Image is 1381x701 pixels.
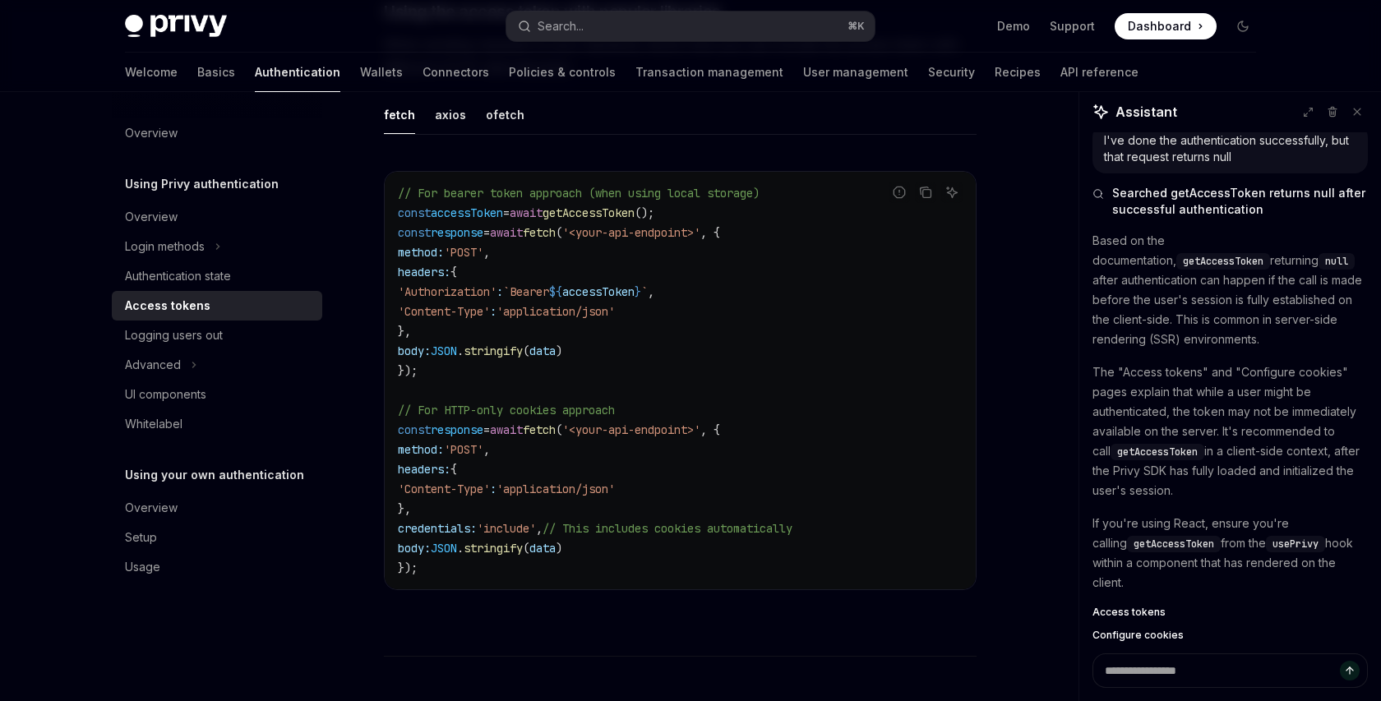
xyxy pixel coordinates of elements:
[125,207,178,227] div: Overview
[848,20,865,33] span: ⌘ K
[506,12,875,41] button: Open search
[509,53,616,92] a: Policies & controls
[431,225,483,240] span: response
[700,422,720,437] span: , {
[457,344,464,358] span: .
[112,261,322,291] a: Authentication state
[1092,629,1184,642] span: Configure cookies
[112,118,322,148] a: Overview
[398,422,431,437] span: const
[360,53,403,92] a: Wallets
[125,123,178,143] div: Overview
[483,245,490,260] span: ,
[483,442,490,457] span: ,
[125,15,227,38] img: dark logo
[997,18,1030,35] a: Demo
[431,344,457,358] span: JSON
[398,205,431,220] span: const
[444,245,483,260] span: 'POST'
[125,528,157,547] div: Setup
[444,442,483,457] span: 'POST'
[1104,132,1356,165] div: I've done the authentication successfully, but that request returns null
[941,182,963,203] button: Ask AI
[928,53,975,92] a: Security
[1050,18,1095,35] a: Support
[125,296,210,316] div: Access tokens
[197,53,235,92] a: Basics
[556,541,562,556] span: )
[648,284,654,299] span: ,
[523,344,529,358] span: (
[562,422,700,437] span: '<your-api-endpoint>'
[398,363,418,378] span: });
[995,53,1041,92] a: Recipes
[112,409,322,439] a: Whitelabel
[112,350,322,380] button: Toggle Advanced section
[1128,18,1191,35] span: Dashboard
[125,557,160,577] div: Usage
[803,53,908,92] a: User management
[497,482,615,496] span: 'application/json'
[529,344,556,358] span: data
[398,304,490,319] span: 'Content-Type'
[556,225,562,240] span: (
[398,442,444,457] span: method:
[523,541,529,556] span: (
[398,541,431,556] span: body:
[889,182,910,203] button: Report incorrect code
[562,225,700,240] span: '<your-api-endpoint>'
[529,541,556,556] span: data
[112,321,322,350] a: Logging users out
[112,493,322,523] a: Overview
[915,182,936,203] button: Copy the contents from the code block
[112,552,322,582] a: Usage
[483,422,490,437] span: =
[477,521,536,536] span: 'include'
[398,521,477,536] span: credentials:
[464,541,523,556] span: stringify
[490,225,523,240] span: await
[125,174,279,194] h5: Using Privy authentication
[431,422,483,437] span: response
[1115,13,1217,39] a: Dashboard
[398,186,760,201] span: // For bearer token approach (when using local storage)
[431,205,503,220] span: accessToken
[635,205,654,220] span: ();
[1112,185,1368,218] span: Searched getAccessToken returns null after successful authentication
[435,95,466,134] div: axios
[464,344,523,358] span: stringify
[125,266,231,286] div: Authentication state
[1092,606,1166,619] span: Access tokens
[125,414,182,434] div: Whitelabel
[635,53,783,92] a: Transaction management
[700,225,720,240] span: , {
[1325,255,1348,268] span: null
[398,225,431,240] span: const
[1092,185,1368,218] button: Searched getAccessToken returns null after successful authentication
[450,265,457,279] span: {
[503,205,510,220] span: =
[1060,53,1139,92] a: API reference
[483,225,490,240] span: =
[1092,514,1368,593] p: If you're using React, ensure you're calling from the hook within a component that has rendered o...
[125,325,223,345] div: Logging users out
[641,284,648,299] span: `
[1183,255,1263,268] span: getAccessToken
[398,403,615,417] span: // For HTTP-only cookies approach
[125,498,178,518] div: Overview
[398,324,411,339] span: },
[398,501,411,516] span: },
[398,462,450,477] span: headers:
[384,95,415,134] div: fetch
[125,237,205,256] div: Login methods
[490,422,523,437] span: await
[510,205,543,220] span: await
[543,521,792,536] span: // This includes cookies automatically
[549,284,562,299] span: ${
[562,284,635,299] span: accessToken
[112,380,322,409] a: UI components
[457,541,464,556] span: .
[490,482,497,496] span: :
[497,284,503,299] span: :
[1115,102,1177,122] span: Assistant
